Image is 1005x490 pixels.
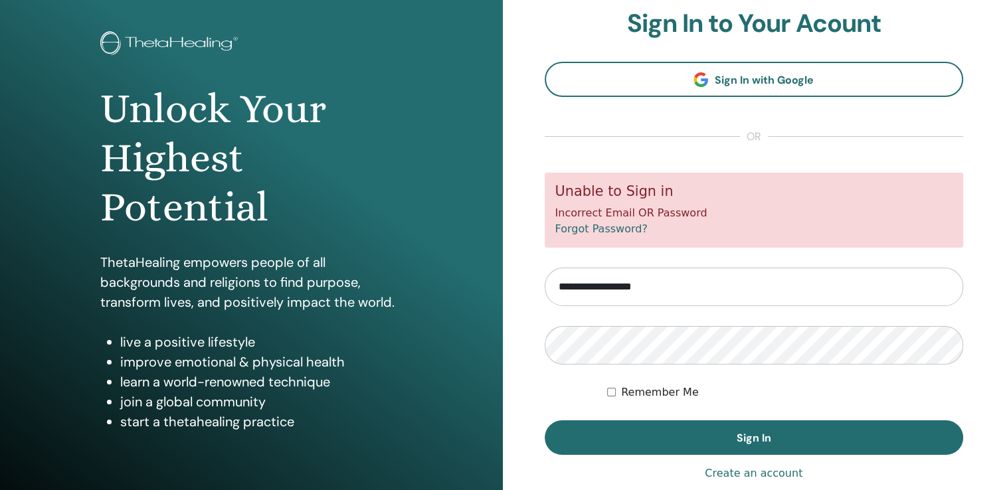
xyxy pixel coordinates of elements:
a: Sign In with Google [545,62,964,97]
li: live a positive lifestyle [120,332,402,352]
li: start a thetahealing practice [120,412,402,432]
h5: Unable to Sign in [555,183,953,200]
a: Create an account [705,465,802,481]
li: improve emotional & physical health [120,352,402,372]
label: Remember Me [621,384,699,400]
div: Incorrect Email OR Password [545,173,964,248]
p: ThetaHealing empowers people of all backgrounds and religions to find purpose, transform lives, a... [100,252,402,312]
h2: Sign In to Your Acount [545,9,964,39]
span: or [740,129,768,145]
a: Forgot Password? [555,222,648,235]
h1: Unlock Your Highest Potential [100,84,402,232]
button: Sign In [545,420,964,455]
span: Sign In with Google [715,73,814,87]
span: Sign In [737,431,771,445]
div: Keep me authenticated indefinitely or until I manually logout [607,384,963,400]
li: join a global community [120,392,402,412]
li: learn a world-renowned technique [120,372,402,392]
